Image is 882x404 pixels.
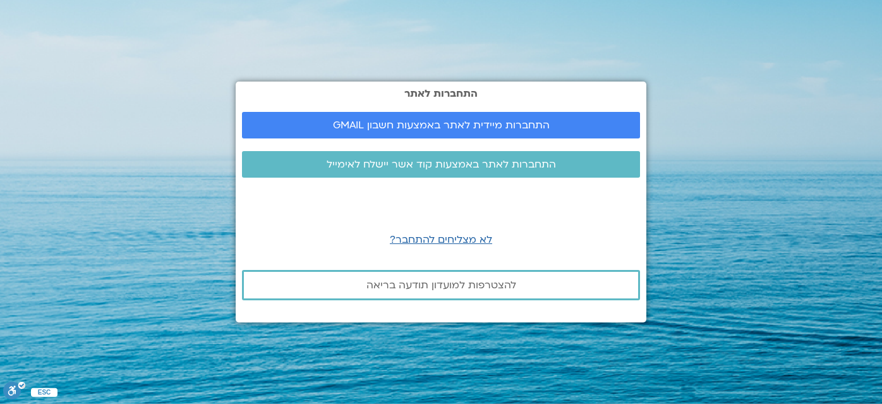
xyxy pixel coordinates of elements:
a: לא מצליחים להתחבר? [390,233,492,247]
h2: התחברות לאתר [242,88,640,99]
span: להצטרפות למועדון תודעה בריאה [366,279,516,291]
a: התחברות לאתר באמצעות קוד אשר יישלח לאימייל [242,151,640,178]
a: להצטרפות למועדון תודעה בריאה [242,270,640,300]
a: התחברות מיידית לאתר באמצעות חשבון GMAIL [242,112,640,138]
span: התחברות לאתר באמצעות קוד אשר יישלח לאימייל [327,159,556,170]
span: התחברות מיידית לאתר באמצעות חשבון GMAIL [333,119,550,131]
